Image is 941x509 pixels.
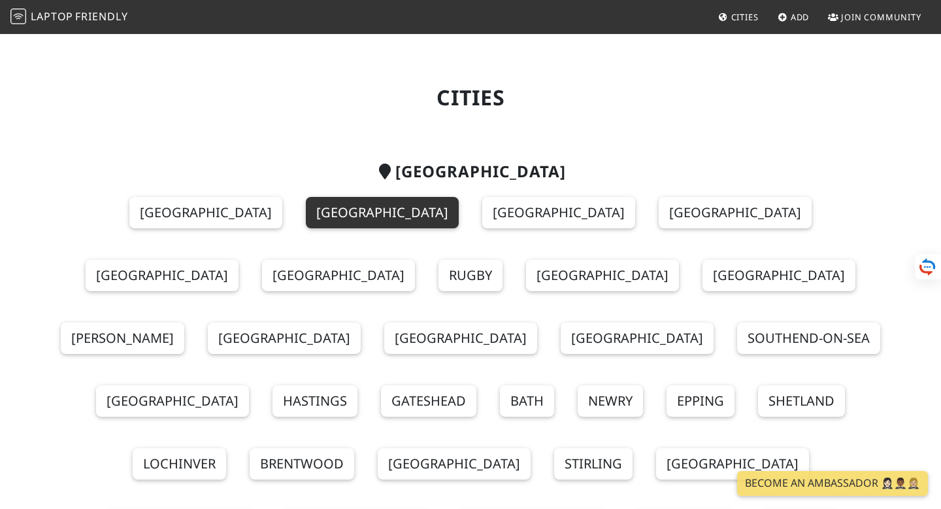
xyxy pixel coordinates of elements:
[841,11,921,23] span: Join Community
[208,323,361,354] a: [GEOGRAPHIC_DATA]
[713,5,764,29] a: Cities
[667,385,735,417] a: Epping
[250,448,354,480] a: Brentwood
[737,323,880,354] a: Southend-on-Sea
[526,260,679,291] a: [GEOGRAPHIC_DATA]
[737,471,928,496] a: Become an Ambassador 🤵🏻‍♀️🤵🏾‍♂️🤵🏼‍♀️
[758,385,845,417] a: Shetland
[823,5,927,29] a: Join Community
[656,448,809,480] a: [GEOGRAPHIC_DATA]
[554,448,633,480] a: Stirling
[731,11,759,23] span: Cities
[702,260,855,291] a: [GEOGRAPHIC_DATA]
[482,197,635,228] a: [GEOGRAPHIC_DATA]
[561,323,714,354] a: [GEOGRAPHIC_DATA]
[86,260,239,291] a: [GEOGRAPHIC_DATA]
[438,260,503,291] a: Rugby
[272,385,357,417] a: Hastings
[791,11,810,23] span: Add
[384,323,537,354] a: [GEOGRAPHIC_DATA]
[133,448,226,480] a: Lochinver
[47,85,894,110] h1: Cities
[659,197,812,228] a: [GEOGRAPHIC_DATA]
[578,385,643,417] a: Newry
[378,448,531,480] a: [GEOGRAPHIC_DATA]
[381,385,476,417] a: Gateshead
[47,162,894,181] h2: [GEOGRAPHIC_DATA]
[772,5,815,29] a: Add
[75,9,127,24] span: Friendly
[500,385,554,417] a: Bath
[96,385,249,417] a: [GEOGRAPHIC_DATA]
[61,323,184,354] a: [PERSON_NAME]
[129,197,282,228] a: [GEOGRAPHIC_DATA]
[10,6,128,29] a: LaptopFriendly LaptopFriendly
[306,197,459,228] a: [GEOGRAPHIC_DATA]
[31,9,73,24] span: Laptop
[262,260,415,291] a: [GEOGRAPHIC_DATA]
[10,9,26,24] img: LaptopFriendly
